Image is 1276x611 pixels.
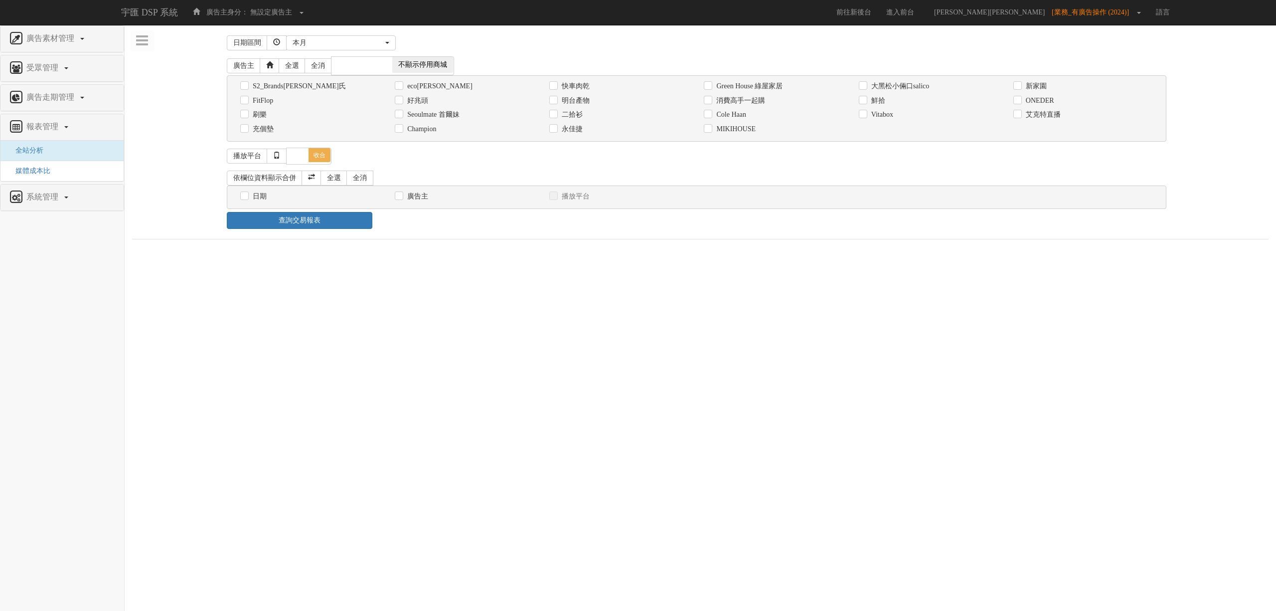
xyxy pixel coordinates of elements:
a: 報表管理 [8,119,116,135]
span: [PERSON_NAME][PERSON_NAME] [929,8,1050,16]
a: 媒體成本比 [8,167,50,175]
label: 艾克特直播 [1023,110,1061,120]
label: 充個墊 [250,124,274,134]
a: 全消 [305,58,331,73]
label: 日期 [250,192,267,202]
label: 廣告主 [405,192,428,202]
label: 刷樂 [250,110,267,120]
a: 全選 [279,58,306,73]
span: 系統管理 [24,193,63,201]
span: 不顯示停用商城 [392,57,453,73]
a: 全消 [346,171,373,186]
label: 快車肉乾 [559,81,590,91]
span: 廣告素材管理 [24,34,79,42]
span: 收合 [309,148,330,162]
span: 無設定廣告主 [250,8,292,16]
a: 受眾管理 [8,60,116,76]
div: 本月 [293,38,383,48]
span: 報表管理 [24,122,63,131]
label: MIKIHOUSE [714,124,756,134]
a: 全選 [320,171,347,186]
label: Seoulmate 首爾妹 [405,110,460,120]
label: Champion [405,124,436,134]
span: 受眾管理 [24,63,63,72]
label: 消費高手一起購 [714,96,765,106]
label: ONEDER [1023,96,1054,106]
label: 鮮拾 [869,96,885,106]
label: Cole Haan [714,110,746,120]
label: 二拾衫 [559,110,583,120]
a: 查詢交易報表 [227,212,372,229]
a: 廣告走期管理 [8,90,116,106]
label: S2_Brands[PERSON_NAME]氏 [250,81,346,91]
label: 新家園 [1023,81,1047,91]
label: Green House 綠屋家居 [714,81,783,91]
label: 好兆頭 [405,96,428,106]
a: 廣告素材管理 [8,31,116,47]
label: 永佳捷 [559,124,583,134]
span: 廣告主身分： [206,8,248,16]
label: FitFlop [250,96,273,106]
span: [業務_有廣告操作 (2024)] [1052,8,1134,16]
a: 系統管理 [8,190,116,205]
label: 明台產物 [559,96,590,106]
button: 本月 [286,35,396,50]
a: 全站分析 [8,147,43,154]
span: 廣告走期管理 [24,93,79,101]
label: Vitabox [869,110,893,120]
label: 播放平台 [559,192,590,202]
label: eco[PERSON_NAME] [405,81,473,91]
label: 大黑松小倆口salico [869,81,930,91]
